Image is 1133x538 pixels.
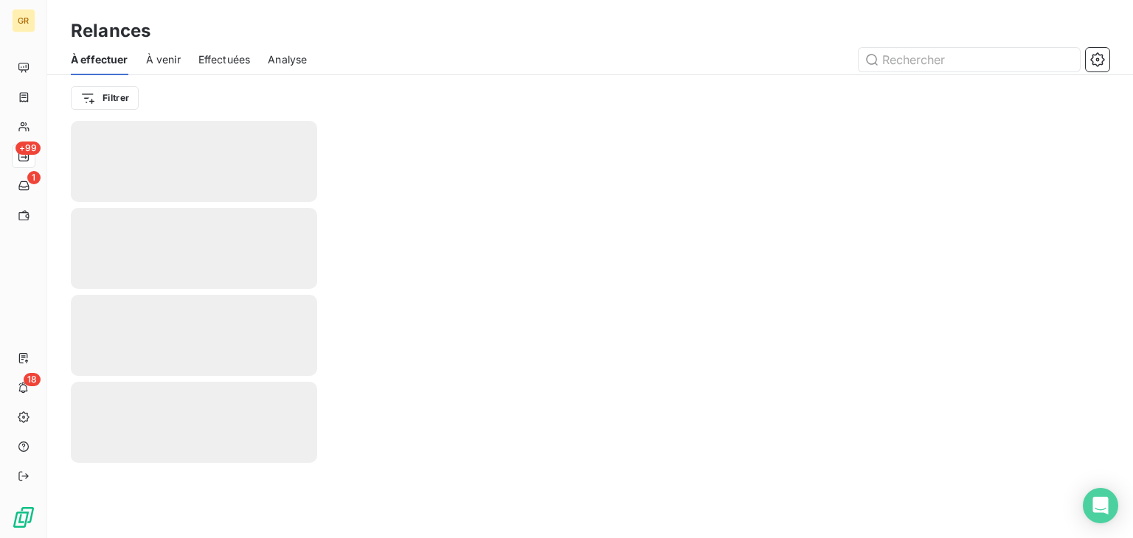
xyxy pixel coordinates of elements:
[15,142,41,155] span: +99
[12,506,35,529] img: Logo LeanPay
[859,48,1080,71] input: Rechercher
[268,52,307,67] span: Analyse
[1083,488,1118,523] div: Open Intercom Messenger
[27,171,41,184] span: 1
[71,52,128,67] span: À effectuer
[146,52,181,67] span: À venir
[71,86,139,110] button: Filtrer
[24,373,41,386] span: 18
[71,18,150,44] h3: Relances
[198,52,251,67] span: Effectuées
[12,9,35,32] div: GR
